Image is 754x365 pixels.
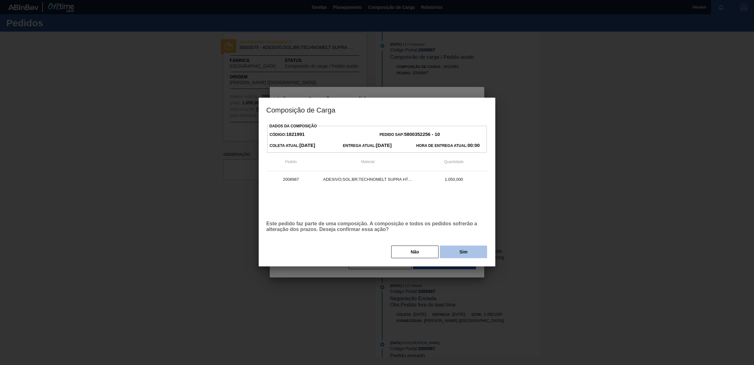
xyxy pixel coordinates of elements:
strong: [DATE] [376,143,392,148]
button: Não [391,246,439,258]
strong: [DATE] [299,143,315,148]
td: 1.050,000 [420,171,488,187]
strong: 1821991 [286,131,304,137]
p: Este pedido faz parte de uma composição. A composição e todos os pedidos sofrerão a alteração dos... [266,221,488,232]
label: Dados da Composição [269,124,317,128]
span: Quantidade [444,160,464,164]
span: Pedido [285,160,297,164]
span: Material [361,160,375,164]
button: Sim [440,246,487,258]
span: Entrega Atual: [343,143,392,148]
span: Pedido SAP: [380,132,440,137]
span: Coleta Atual: [270,143,315,148]
td: ADESIVO;SOL;BR;TECHNOMELT SUPRA HT 35125 [315,171,420,187]
td: 2008987 [266,171,315,187]
h3: Composição de Carga [259,98,495,122]
span: Código: [270,132,305,137]
strong: 00:00 [468,143,480,148]
span: Hora de Entrega Atual: [416,143,480,148]
strong: 5800352256 - 10 [404,131,440,137]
